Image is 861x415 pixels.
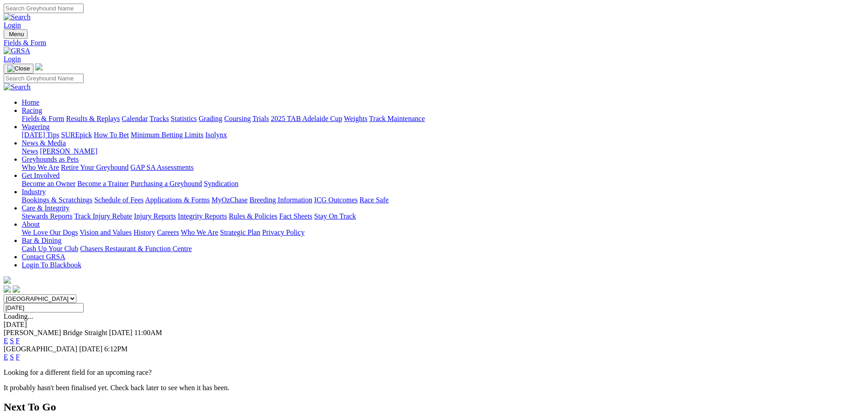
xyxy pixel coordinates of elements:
a: About [22,220,40,228]
div: About [22,228,857,237]
a: F [16,337,20,345]
span: 6:12PM [104,345,128,353]
a: SUREpick [61,131,92,139]
div: Care & Integrity [22,212,857,220]
a: Isolynx [205,131,227,139]
a: Injury Reports [134,212,176,220]
img: Close [7,65,30,72]
a: Applications & Forms [145,196,210,204]
span: [DATE] [79,345,103,353]
a: Login To Blackbook [22,261,81,269]
a: History [133,228,155,236]
div: Bar & Dining [22,245,857,253]
a: Care & Integrity [22,204,70,212]
div: Racing [22,115,857,123]
a: S [10,353,14,361]
img: GRSA [4,47,30,55]
img: Search [4,83,31,91]
div: News & Media [22,147,857,155]
a: Login [4,21,21,29]
a: Integrity Reports [178,212,227,220]
a: Racing [22,107,42,114]
button: Toggle navigation [4,64,33,74]
a: Vision and Values [80,228,132,236]
a: Weights [344,115,367,122]
a: Grading [199,115,222,122]
a: Get Involved [22,172,60,179]
span: Menu [9,31,24,37]
a: How To Bet [94,131,129,139]
a: Track Maintenance [369,115,425,122]
a: Statistics [171,115,197,122]
input: Select date [4,303,84,312]
a: Privacy Policy [262,228,305,236]
a: News & Media [22,139,66,147]
img: logo-grsa-white.png [35,63,42,70]
img: Search [4,13,31,21]
div: [DATE] [4,321,857,329]
a: Race Safe [359,196,388,204]
div: Greyhounds as Pets [22,163,857,172]
a: E [4,353,8,361]
a: Contact GRSA [22,253,65,261]
a: Greyhounds as Pets [22,155,79,163]
a: S [10,337,14,345]
a: Careers [157,228,179,236]
partial: It probably hasn't been finalised yet. Check back later to see when it has been. [4,384,230,392]
a: News [22,147,38,155]
a: GAP SA Assessments [131,163,194,171]
a: Schedule of Fees [94,196,143,204]
a: Strategic Plan [220,228,260,236]
a: [DATE] Tips [22,131,59,139]
a: 2025 TAB Adelaide Cup [271,115,342,122]
a: Fields & Form [4,39,857,47]
a: We Love Our Dogs [22,228,78,236]
a: Minimum Betting Limits [131,131,203,139]
input: Search [4,74,84,83]
a: [PERSON_NAME] [40,147,97,155]
div: Get Involved [22,180,857,188]
img: logo-grsa-white.png [4,276,11,284]
a: F [16,353,20,361]
a: Purchasing a Greyhound [131,180,202,187]
a: Who We Are [22,163,59,171]
a: Results & Replays [66,115,120,122]
input: Search [4,4,84,13]
a: Bookings & Scratchings [22,196,92,204]
div: Industry [22,196,857,204]
h2: Next To Go [4,401,857,413]
a: Wagering [22,123,50,131]
a: ICG Outcomes [314,196,358,204]
a: Become an Owner [22,180,75,187]
a: Breeding Information [249,196,312,204]
a: Tracks [150,115,169,122]
a: Bar & Dining [22,237,61,244]
a: Trials [252,115,269,122]
a: E [4,337,8,345]
img: twitter.svg [13,285,20,293]
a: Calendar [122,115,148,122]
a: Track Injury Rebate [74,212,132,220]
span: 11:00AM [134,329,162,336]
a: Cash Up Your Club [22,245,78,252]
p: Looking for a different field for an upcoming race? [4,368,857,377]
span: Loading... [4,312,33,320]
a: Syndication [204,180,238,187]
img: facebook.svg [4,285,11,293]
a: Rules & Policies [229,212,278,220]
a: Login [4,55,21,63]
a: Stay On Track [314,212,356,220]
span: [GEOGRAPHIC_DATA] [4,345,77,353]
a: Chasers Restaurant & Function Centre [80,245,192,252]
span: [PERSON_NAME] Bridge Straight [4,329,107,336]
a: Fields & Form [22,115,64,122]
a: Stewards Reports [22,212,72,220]
span: [DATE] [109,329,132,336]
div: Wagering [22,131,857,139]
button: Toggle navigation [4,29,28,39]
a: Home [22,98,39,106]
a: Coursing [224,115,251,122]
a: MyOzChase [212,196,248,204]
a: Who We Are [181,228,218,236]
